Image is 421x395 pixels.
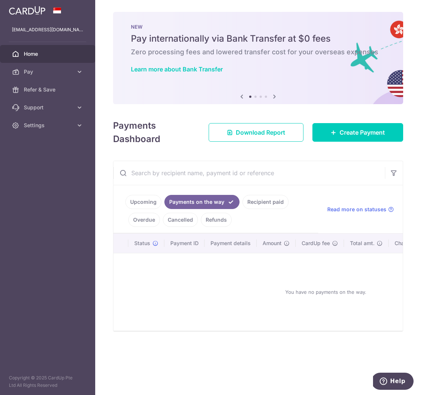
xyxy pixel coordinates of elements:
p: [EMAIL_ADDRESS][DOMAIN_NAME] [12,26,83,33]
a: Create Payment [312,123,403,142]
span: Pay [24,68,73,76]
span: Total amt. [350,240,375,247]
a: Payments on the way [164,195,240,209]
a: Cancelled [163,213,198,227]
span: Create Payment [340,128,385,137]
h5: Pay internationally via Bank Transfer at $0 fees [131,33,385,45]
span: Refer & Save [24,86,73,93]
th: Payment details [205,234,257,253]
p: NEW [131,24,385,30]
a: Read more on statuses [327,206,394,213]
a: Upcoming [125,195,161,209]
img: CardUp [9,6,45,15]
span: CardUp fee [302,240,330,247]
th: Payment ID [164,234,205,253]
span: Settings [24,122,73,129]
h6: Zero processing fees and lowered transfer cost for your overseas expenses [131,48,385,57]
span: Home [24,50,73,58]
a: Overdue [128,213,160,227]
span: Download Report [236,128,285,137]
input: Search by recipient name, payment id or reference [113,161,385,185]
h4: Payments Dashboard [113,119,195,146]
span: Read more on statuses [327,206,386,213]
a: Download Report [209,123,303,142]
a: Learn more about Bank Transfer [131,65,223,73]
iframe: Opens a widget where you can find more information [373,373,414,391]
img: Bank transfer banner [113,12,403,104]
span: Status [134,240,150,247]
span: Support [24,104,73,111]
a: Recipient paid [242,195,289,209]
span: Amount [263,240,282,247]
a: Refunds [201,213,232,227]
